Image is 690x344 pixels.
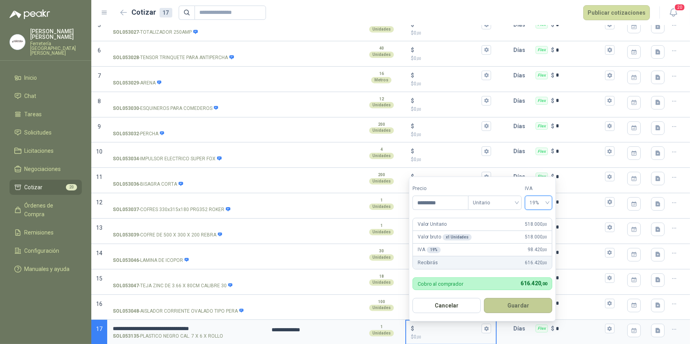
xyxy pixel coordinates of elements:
[605,248,615,258] button: Flex $
[416,335,421,339] span: ,00
[25,165,61,173] span: Negociaciones
[556,148,603,154] input: Flex $
[25,146,54,155] span: Licitaciones
[113,332,139,340] strong: SOL053135
[411,333,491,341] p: $
[98,123,101,130] span: 9
[551,324,554,333] p: $
[416,107,421,111] span: ,00
[416,326,480,332] input: $$0,00
[556,98,603,104] input: Flex $
[378,299,385,305] p: 100
[25,265,70,273] span: Manuales y ayuda
[369,305,394,311] div: Unidades
[443,234,472,240] div: x 1 Unidades
[96,199,102,206] span: 12
[605,146,615,156] button: Flex $
[113,206,231,213] p: - COFRES 330x315x180 PRG352 ROKER
[556,174,603,180] input: Flex $
[411,46,414,54] p: $
[113,105,139,112] strong: SOL053030
[416,98,480,104] input: $$0,00
[556,47,603,53] input: Flex $
[556,199,603,205] input: Flex $
[528,246,547,254] span: 98.420
[556,224,603,230] input: Flex $
[113,181,183,188] p: - BISAGRA CORTA
[416,56,421,61] span: ,00
[379,45,384,52] p: 40
[427,247,441,253] div: 19 %
[98,47,101,54] span: 6
[416,47,480,53] input: $$0,00
[411,29,491,37] p: $
[96,225,102,231] span: 13
[113,79,139,87] strong: SOL053029
[113,257,139,264] strong: SOL053046
[10,107,82,122] a: Tareas
[530,197,547,209] span: 19%
[25,246,60,255] span: Configuración
[113,231,139,239] strong: SOL053039
[418,259,438,267] p: Recibirás
[30,29,82,40] p: [PERSON_NAME] [PERSON_NAME]
[10,125,82,140] a: Solicitudes
[482,45,491,55] button: $$0,00
[556,250,603,256] input: Flex $
[536,173,548,181] div: Flex
[98,73,101,79] span: 7
[113,275,260,281] input: SOL053047-TEJA ZINC DE 3.66 X 80CM CALIBRE 30
[25,183,43,192] span: Cotizar
[380,223,383,229] p: 1
[551,147,554,156] p: $
[379,248,384,254] p: 30
[418,246,441,254] p: IVA
[369,178,394,184] div: Unidades
[10,198,82,222] a: Órdenes de Compra
[113,29,139,36] strong: SOL053027
[371,77,391,83] div: Metros
[513,169,528,184] p: Días
[416,148,480,154] input: $$0,00
[98,22,101,28] span: 5
[10,161,82,177] a: Negociaciones
[113,181,139,188] strong: SOL053036
[418,221,447,228] p: Valor Unitario
[543,235,547,239] span: ,00
[411,147,414,156] p: $
[513,93,528,109] p: Días
[113,79,162,87] p: - ARENA
[379,273,384,280] p: 18
[113,199,260,205] input: SOL053037-COFRES 330x315x180 PRG352 ROKER
[113,105,219,112] p: - ESQUINEROS PARA COMEDEROS
[414,157,421,162] span: 0
[113,123,260,129] input: SOL053032-PERCHA
[113,174,260,180] input: SOL053036-BISAGRA CORTA
[412,298,481,313] button: Cancelar
[113,332,223,340] p: - PLASTICO NEGRO CAL. 7 X 6 X ROLLO
[525,185,552,192] label: IVA
[10,143,82,158] a: Licitaciones
[113,155,139,163] strong: SOL053034
[536,71,548,79] div: Flex
[380,324,383,330] p: 1
[113,307,139,315] strong: SOL053048
[10,35,25,50] img: Company Logo
[411,131,491,138] p: $
[369,153,394,159] div: Unidades
[414,81,421,86] span: 0
[113,47,260,53] input: SOL053028-TENSOR TRINQUETE PARA ANTIPERCHA
[10,180,82,195] a: Cotizar20
[605,45,615,55] button: Flex $
[411,71,414,80] p: $
[369,52,394,58] div: Unidades
[411,172,414,181] p: $
[605,223,615,232] button: Flex $
[369,204,394,210] div: Unidades
[536,122,548,130] div: Flex
[551,122,554,131] p: $
[416,31,421,35] span: ,00
[416,133,421,137] span: ,00
[536,325,548,332] div: Flex
[66,184,77,190] span: 20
